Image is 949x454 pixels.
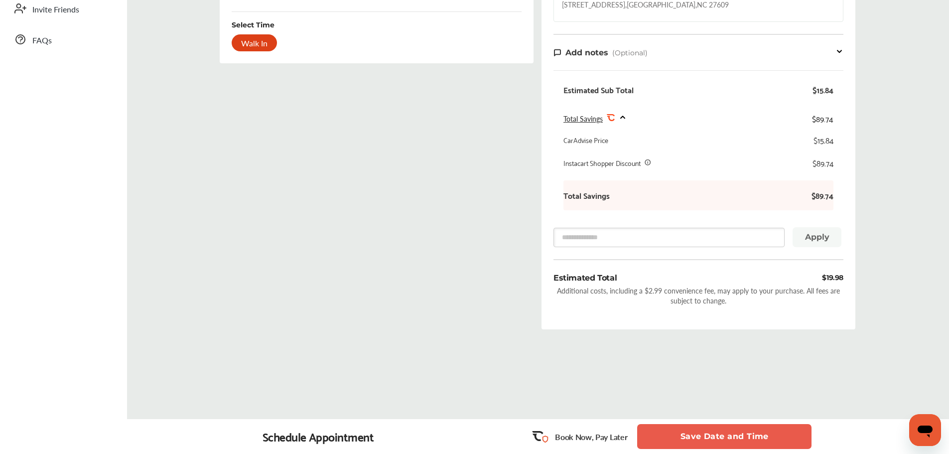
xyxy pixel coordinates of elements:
a: FAQs [9,26,117,52]
div: $19.98 [822,272,843,284]
div: Walk In [232,34,277,51]
div: Estimated Total [553,272,617,284]
iframe: Button to launch messaging window [909,414,941,446]
div: $15.84 [813,135,833,145]
button: Save Date and Time [637,424,812,449]
span: (Optional) [612,48,648,57]
div: Schedule Appointment [263,430,374,444]
div: Additional costs, including a $2.99 convenience fee, may apply to your purchase. All fees are sub... [553,286,843,305]
div: Estimated Sub Total [563,85,634,95]
img: note-icon.db9493fa.svg [553,48,561,57]
span: FAQs [32,34,52,47]
span: Invite Friends [32,3,79,16]
div: CarAdvise Price [563,135,608,145]
p: Book Now, Pay Later [555,431,627,443]
div: $89.74 [812,112,833,125]
b: Total Savings [563,190,610,200]
div: Instacart Shopper Discount [563,158,641,168]
span: Total Savings [563,114,603,124]
b: $89.74 [804,190,833,200]
div: $89.74 [813,158,833,168]
div: Select Time [232,20,274,30]
span: Add notes [565,48,608,57]
button: Apply [793,227,841,247]
div: $15.84 [813,85,833,95]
